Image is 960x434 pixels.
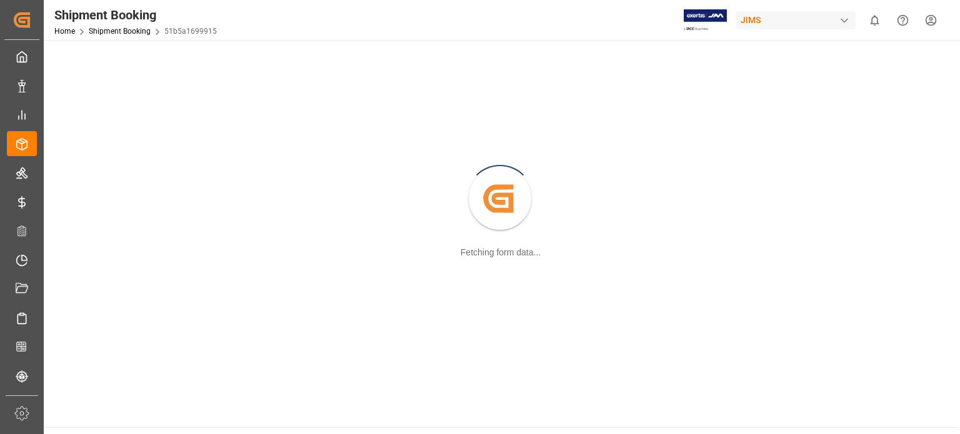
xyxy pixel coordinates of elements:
div: JIMS [736,11,856,29]
a: Home [54,27,75,36]
div: Shipment Booking [54,6,217,24]
img: Exertis%20JAM%20-%20Email%20Logo.jpg_1722504956.jpg [684,9,727,31]
button: Help Center [889,6,917,34]
button: JIMS [736,8,861,32]
a: Shipment Booking [89,27,151,36]
div: Fetching form data... [461,246,541,259]
button: show 0 new notifications [861,6,889,34]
